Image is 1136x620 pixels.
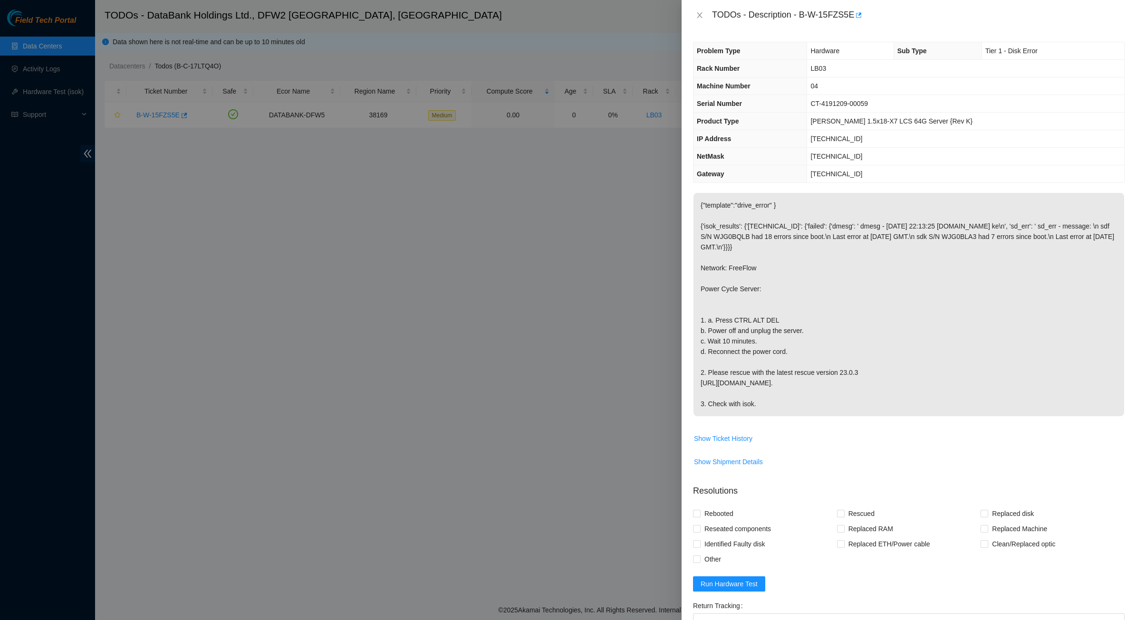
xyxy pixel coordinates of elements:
button: Close [693,11,706,20]
span: Replaced ETH/Power cable [845,536,934,552]
span: Other [701,552,725,567]
span: Serial Number [697,100,742,107]
span: IP Address [697,135,731,143]
span: Run Hardware Test [701,579,758,589]
button: Run Hardware Test [693,576,765,591]
span: [TECHNICAL_ID] [810,153,862,160]
span: [TECHNICAL_ID] [810,135,862,143]
span: CT-4191209-00059 [810,100,868,107]
p: Resolutions [693,477,1125,497]
span: NetMask [697,153,724,160]
span: Replaced disk [988,506,1038,521]
span: Reseated components [701,521,775,536]
button: Show Ticket History [693,431,753,446]
span: Show Ticket History [694,433,752,444]
span: Replaced Machine [988,521,1051,536]
span: Hardware [810,47,839,55]
span: 04 [810,82,818,90]
span: [PERSON_NAME] 1.5x18-X7 LCS 64G Server {Rev K} [810,117,972,125]
p: {"template":"drive_error" } {'isok_results': {'[TECHNICAL_ID]': {'failed': {'dmesg': ' dmesg - [D... [693,193,1124,416]
span: Rack Number [697,65,740,72]
span: Problem Type [697,47,741,55]
span: Sub Type [897,47,927,55]
span: close [696,11,703,19]
span: Gateway [697,170,724,178]
span: Clean/Replaced optic [988,536,1059,552]
span: Identified Faulty disk [701,536,769,552]
span: Product Type [697,117,739,125]
span: LB03 [810,65,826,72]
span: Replaced RAM [845,521,897,536]
span: Rebooted [701,506,737,521]
span: Rescued [845,506,878,521]
span: [TECHNICAL_ID] [810,170,862,178]
button: Show Shipment Details [693,454,763,469]
span: Tier 1 - Disk Error [985,47,1038,55]
div: TODOs - Description - B-W-15FZS5E [712,8,1125,23]
label: Return Tracking [693,598,747,613]
span: Machine Number [697,82,751,90]
span: Show Shipment Details [694,457,763,467]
